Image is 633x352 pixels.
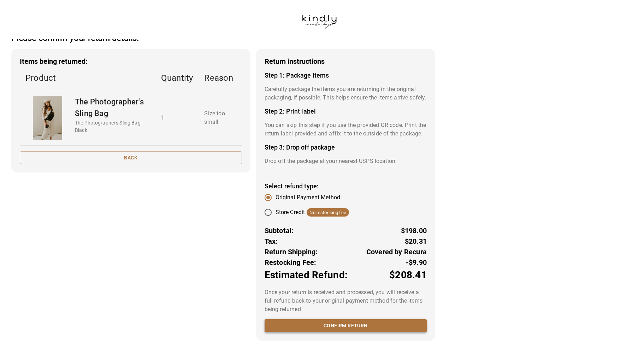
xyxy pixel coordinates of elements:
p: Size too small [204,109,236,126]
p: $208.41 [389,268,427,283]
p: The Photographer's Sling Bag [75,96,150,119]
p: Restocking Fee: [265,257,316,268]
div: Store Credit [276,208,349,217]
p: Estimated Refund: [265,268,348,283]
p: You can skip this step if you use the provided QR code. Print the return label provided and affix... [265,121,427,138]
h3: Items being returned: [20,57,242,66]
p: Subtotal: [265,225,294,236]
p: $20.31 [405,236,427,247]
h4: Step 2: Print label [265,108,427,115]
p: Return Shipping: [265,247,318,257]
h4: Step 1: Package items [265,72,427,79]
p: Once your return is received and processed, you will receive a full refund back to your original ... [265,288,427,314]
img: kindlycamerabags.myshopify.com-b37650f6-6cf4-42a0-a808-989f93ebecdf [292,4,346,35]
h4: Step 3: Drop off package [265,144,427,151]
p: The Photographer's Sling Bag - Black [75,119,150,134]
p: Reason [204,72,236,84]
p: Quantity [161,72,193,84]
p: Covered by Recura [366,247,427,257]
h4: Select refund type: [265,182,427,190]
p: $198.00 [401,225,427,236]
p: Drop off the package at your nearest USPS location. [265,157,427,165]
p: -$9.90 [406,257,427,268]
p: Tax: [265,236,278,247]
button: Back [20,151,242,164]
button: Confirm return [265,319,427,332]
p: 1 [161,114,193,122]
span: No restocking fee [307,209,349,216]
p: Product [25,72,150,84]
span: Original Payment Method [276,193,340,202]
p: Carefully package the items you are returning in the original packaging, if possible. This helps ... [265,85,427,102]
h3: Return instructions [265,57,427,66]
